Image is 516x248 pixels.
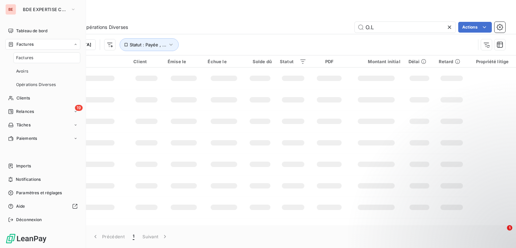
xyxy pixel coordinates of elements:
[16,41,34,47] span: Factures
[314,59,344,64] div: PDF
[355,22,456,33] input: Rechercher
[75,105,83,111] span: 19
[120,38,179,51] button: Statut : Payée , ...
[16,135,37,141] span: Paiements
[16,122,31,128] span: Tâches
[439,59,465,64] div: Retard
[408,59,431,64] div: Délai
[16,176,41,182] span: Notifications
[16,68,28,74] span: Avoirs
[248,59,272,64] div: Solde dû
[473,59,512,64] div: Propriété litige
[352,59,400,64] div: Montant initial
[138,230,172,244] button: Suivant
[507,225,512,231] span: 1
[133,59,160,64] div: Client
[129,230,138,244] button: 1
[280,59,306,64] div: Statut
[5,201,80,212] a: Aide
[168,59,200,64] div: Émise le
[83,24,128,31] span: Opérations Diverses
[458,22,492,33] button: Actions
[493,225,509,241] iframe: Intercom live chat
[16,95,30,101] span: Clients
[16,55,33,61] span: Factures
[23,7,68,12] span: BDE EXPERTISE CONSEIL
[130,42,166,47] span: Statut : Payée , ...
[16,163,31,169] span: Imports
[382,183,516,230] iframe: Intercom notifications message
[5,233,47,244] img: Logo LeanPay
[16,28,47,34] span: Tableau de bord
[16,82,56,88] span: Opérations Diverses
[16,203,25,209] span: Aide
[5,4,16,15] div: BE
[88,230,129,244] button: Précédent
[208,59,240,64] div: Échue le
[16,217,42,223] span: Déconnexion
[16,109,34,115] span: Relances
[16,190,62,196] span: Paramètres et réglages
[133,233,134,240] span: 1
